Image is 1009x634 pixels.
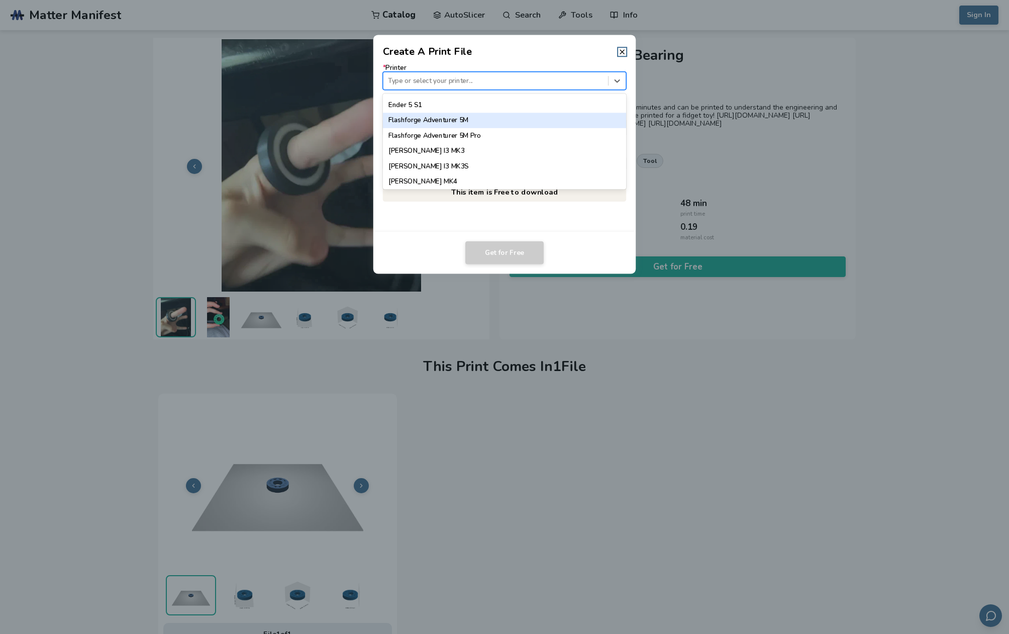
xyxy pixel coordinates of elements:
[383,143,627,158] div: [PERSON_NAME] I3 MK3
[383,45,472,59] h2: Create A Print File
[383,113,627,128] div: Flashforge Adventurer 5M
[383,182,627,202] p: This item is Free to download
[388,77,390,84] input: *PrinterType or select your printer...Ender 3 V3 KEEnder 3 V3 PlusEnder 3 V3 SEEnder 5Ender 5 Plu...
[383,98,627,113] div: Ender 5 S1
[383,174,627,189] div: [PERSON_NAME] MK4
[383,159,627,174] div: [PERSON_NAME] I3 MK3S
[383,128,627,143] div: Flashforge Adventurer 5M Pro
[383,64,627,89] label: Printer
[465,241,544,264] button: Get for Free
